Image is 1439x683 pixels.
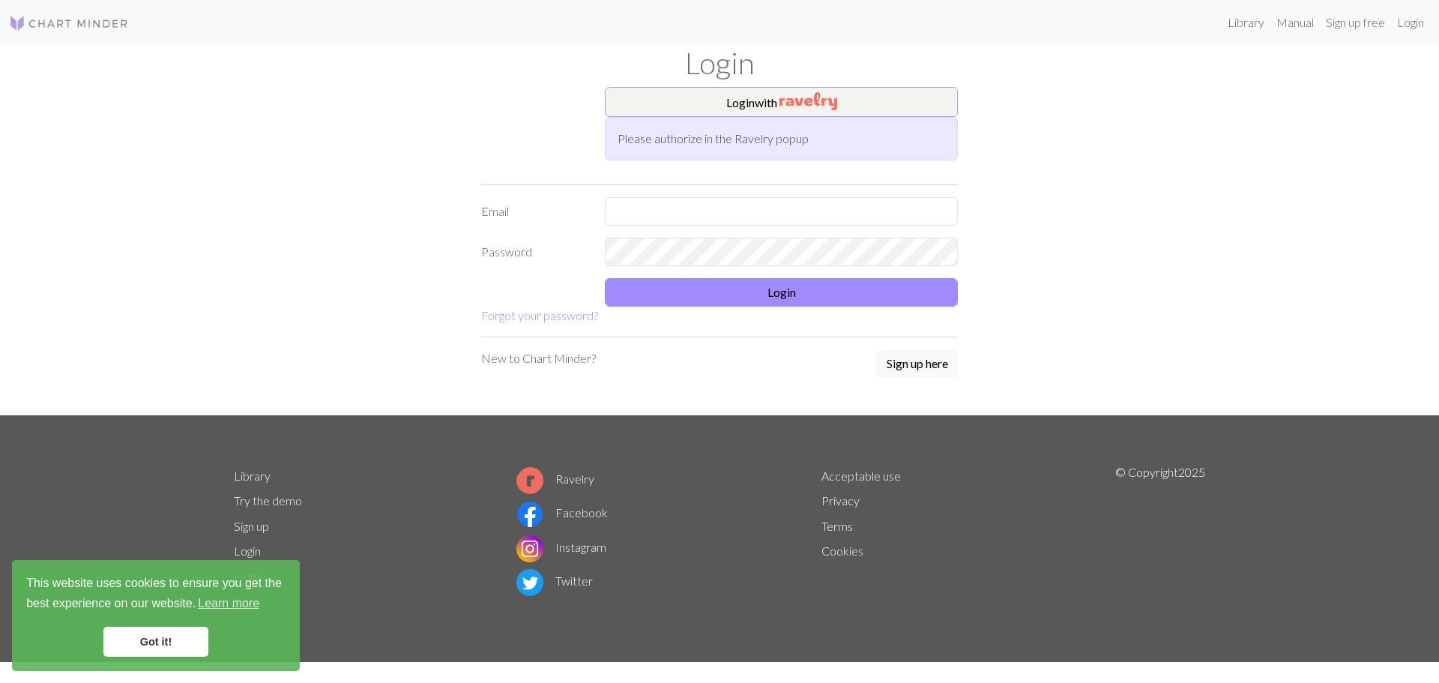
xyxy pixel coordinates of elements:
[821,469,901,483] a: Acceptable use
[472,238,596,266] label: Password
[481,308,598,322] a: Forgot your password?
[821,519,853,533] a: Terms
[234,469,271,483] a: Library
[234,519,269,533] a: Sign up
[516,569,543,596] img: Twitter logo
[821,493,860,508] a: Privacy
[516,472,594,486] a: Ravelry
[234,544,261,558] a: Login
[225,45,1214,81] h1: Login
[1222,7,1270,37] a: Library
[12,560,300,671] div: cookieconsent
[1391,7,1430,37] a: Login
[26,574,286,615] span: This website uses cookies to ensure you get the best experience on our website.
[196,592,262,615] a: learn more about cookies
[1270,7,1320,37] a: Manual
[516,467,543,494] img: Ravelry logo
[516,540,606,554] a: Instagram
[605,278,958,307] button: Login
[516,574,593,588] a: Twitter
[516,501,543,528] img: Facebook logo
[877,349,958,379] a: Sign up here
[9,14,129,32] img: Logo
[516,535,543,562] img: Instagram logo
[779,92,837,110] img: Ravelry
[605,117,958,160] div: Please authorize in the Ravelry popup
[877,349,958,378] button: Sign up here
[821,544,863,558] a: Cookies
[234,493,302,508] a: Try the demo
[472,197,596,226] label: Email
[516,505,608,520] a: Facebook
[605,87,958,117] button: Loginwith
[103,627,208,657] a: dismiss cookie message
[1320,7,1391,37] a: Sign up free
[481,349,596,367] p: New to Chart Minder?
[1115,463,1205,615] p: © Copyright 2025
